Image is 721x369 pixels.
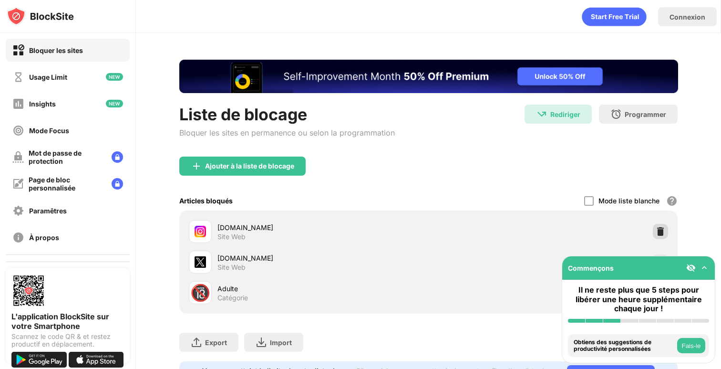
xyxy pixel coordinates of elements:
[12,44,24,56] img: block-on.svg
[190,283,210,303] div: 🔞
[29,233,59,242] div: À propos
[7,7,74,26] img: logo-blocksite.svg
[217,294,248,302] div: Catégorie
[69,352,124,368] img: download-on-the-app-store.svg
[12,205,24,217] img: settings-off.svg
[179,60,678,93] iframe: Banner
[217,263,246,272] div: Site Web
[568,264,614,272] div: Commençons
[217,284,429,294] div: Adulte
[217,253,429,263] div: [DOMAIN_NAME]
[11,274,46,308] img: options-page-qr-code.png
[550,110,580,118] div: Rediriger
[29,127,69,135] div: Mode Focus
[106,73,123,81] img: new-icon.svg
[112,178,123,190] img: lock-menu.svg
[112,151,123,163] img: lock-menu.svg
[12,71,24,83] img: time-usage-off.svg
[12,151,24,163] img: password-protection-off.svg
[700,263,709,273] img: omni-setup-toggle.svg
[29,73,67,81] div: Usage Limit
[598,197,659,205] div: Mode liste blanche
[29,149,104,165] div: Mot de passe de protection
[179,128,395,137] div: Bloquer les sites en permanence ou selon la programmation
[574,339,675,353] div: Obtiens des suggestions de productivité personnalisées
[217,222,429,232] div: [DOMAIN_NAME]
[12,125,24,137] img: focus-off.svg
[11,352,67,368] img: get-it-on-google-play.svg
[11,312,124,331] div: L'application BlockSite sur votre Smartphone
[106,100,123,107] img: new-icon.svg
[179,197,233,205] div: Articles bloqués
[568,285,709,313] div: Il ne reste plus que 5 steps pour libérer une heure supplémentaire chaque jour !
[205,162,294,170] div: Ajouter à la liste de blocage
[12,232,24,243] img: about-off.svg
[625,110,666,118] div: Programmer
[179,105,395,124] div: Liste de blocage
[205,338,227,347] div: Export
[270,338,292,347] div: Import
[217,232,246,241] div: Site Web
[12,178,24,190] img: customize-block-page-off.svg
[195,256,206,268] img: favicons
[686,263,696,273] img: eye-not-visible.svg
[29,100,56,108] div: Insights
[29,207,67,215] div: Paramêtres
[582,7,647,26] div: animation
[29,176,104,192] div: Page de bloc personnalisée
[29,46,83,54] div: Bloquer les sites
[677,338,705,353] button: Fais-le
[669,13,705,21] div: Connexion
[195,226,206,237] img: favicons
[11,333,124,348] div: Scannez le code QR & et restez productif en déplacement.
[12,98,24,110] img: insights-off.svg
